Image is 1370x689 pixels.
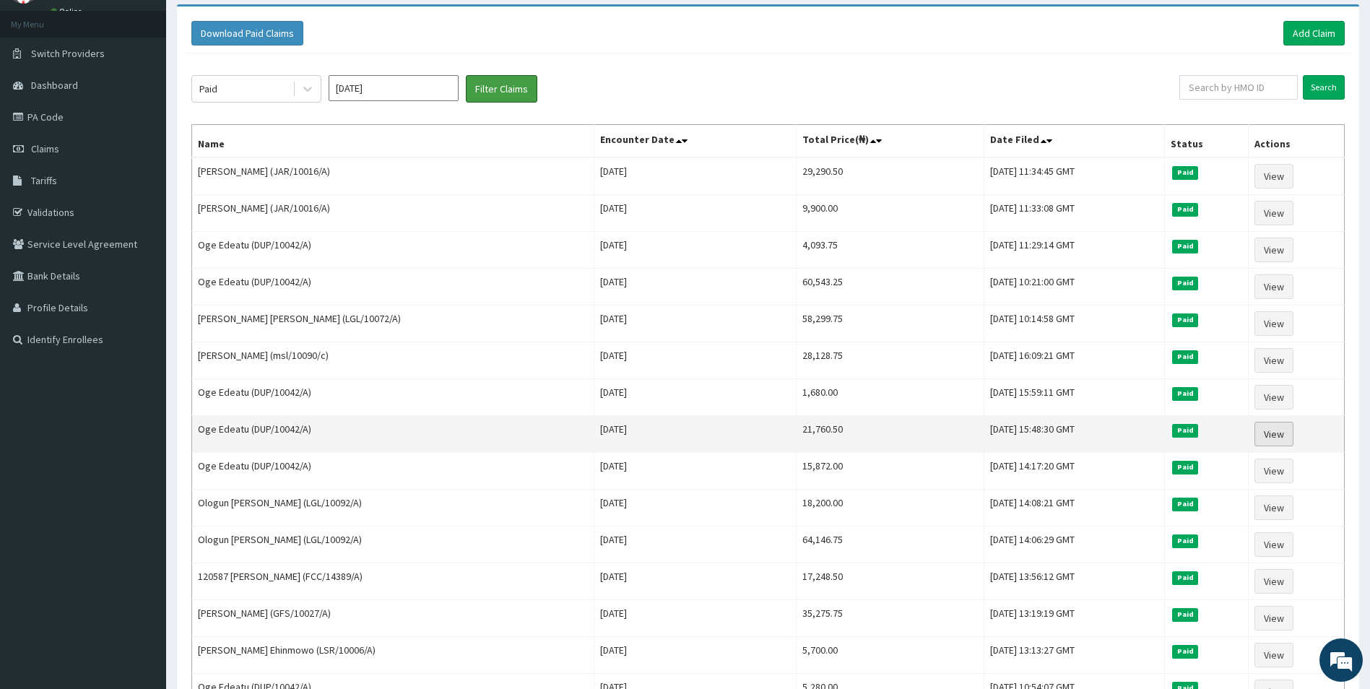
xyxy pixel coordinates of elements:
[594,526,796,563] td: [DATE]
[797,125,984,158] th: Total Price(₦)
[797,232,984,269] td: 4,093.75
[984,563,1164,600] td: [DATE] 13:56:12 GMT
[237,7,272,42] div: Minimize live chat window
[984,526,1164,563] td: [DATE] 14:06:29 GMT
[192,600,594,637] td: [PERSON_NAME] (GFS/10027/A)
[192,379,594,416] td: Oge Edeatu (DUP/10042/A)
[1172,498,1198,511] span: Paid
[1254,311,1293,336] a: View
[192,490,594,526] td: Ologun [PERSON_NAME] (LGL/10092/A)
[594,379,796,416] td: [DATE]
[984,195,1164,232] td: [DATE] 11:33:08 GMT
[984,157,1164,195] td: [DATE] 11:34:45 GMT
[1254,201,1293,225] a: View
[594,269,796,305] td: [DATE]
[192,637,594,674] td: [PERSON_NAME] Ehinmowo (LSR/10006/A)
[797,416,984,453] td: 21,760.50
[1254,532,1293,557] a: View
[192,157,594,195] td: [PERSON_NAME] (JAR/10016/A)
[1172,461,1198,474] span: Paid
[1165,125,1249,158] th: Status
[984,342,1164,379] td: [DATE] 16:09:21 GMT
[984,125,1164,158] th: Date Filed
[31,79,78,92] span: Dashboard
[192,416,594,453] td: Oge Edeatu (DUP/10042/A)
[1249,125,1345,158] th: Actions
[1172,166,1198,179] span: Paid
[1172,571,1198,584] span: Paid
[797,637,984,674] td: 5,700.00
[51,6,85,17] a: Online
[797,305,984,342] td: 58,299.75
[1254,164,1293,188] a: View
[984,305,1164,342] td: [DATE] 10:14:58 GMT
[1254,569,1293,594] a: View
[797,195,984,232] td: 9,900.00
[192,125,594,158] th: Name
[984,453,1164,490] td: [DATE] 14:17:20 GMT
[594,416,796,453] td: [DATE]
[797,157,984,195] td: 29,290.50
[1172,645,1198,658] span: Paid
[192,195,594,232] td: [PERSON_NAME] (JAR/10016/A)
[984,269,1164,305] td: [DATE] 10:21:00 GMT
[7,394,275,445] textarea: Type your message and hit 'Enter'
[797,600,984,637] td: 35,275.75
[1254,422,1293,446] a: View
[192,563,594,600] td: 120587 [PERSON_NAME] (FCC/14389/A)
[1172,608,1198,621] span: Paid
[1254,238,1293,262] a: View
[984,637,1164,674] td: [DATE] 13:13:27 GMT
[797,379,984,416] td: 1,680.00
[797,453,984,490] td: 15,872.00
[1254,385,1293,409] a: View
[594,490,796,526] td: [DATE]
[192,269,594,305] td: Oge Edeatu (DUP/10042/A)
[1254,643,1293,667] a: View
[1254,459,1293,483] a: View
[1172,240,1198,253] span: Paid
[594,195,796,232] td: [DATE]
[594,600,796,637] td: [DATE]
[192,305,594,342] td: [PERSON_NAME] [PERSON_NAME] (LGL/10072/A)
[984,379,1164,416] td: [DATE] 15:59:11 GMT
[199,82,217,96] div: Paid
[797,490,984,526] td: 18,200.00
[1254,495,1293,520] a: View
[797,526,984,563] td: 64,146.75
[192,453,594,490] td: Oge Edeatu (DUP/10042/A)
[594,125,796,158] th: Encounter Date
[594,232,796,269] td: [DATE]
[1172,277,1198,290] span: Paid
[84,182,199,328] span: We're online!
[1172,203,1198,216] span: Paid
[75,81,243,100] div: Chat with us now
[1254,274,1293,299] a: View
[31,142,59,155] span: Claims
[1172,313,1198,326] span: Paid
[797,269,984,305] td: 60,543.25
[797,563,984,600] td: 17,248.50
[466,75,537,103] button: Filter Claims
[1179,75,1298,100] input: Search by HMO ID
[1303,75,1345,100] input: Search
[192,232,594,269] td: Oge Edeatu (DUP/10042/A)
[192,526,594,563] td: Ologun [PERSON_NAME] (LGL/10092/A)
[1172,350,1198,363] span: Paid
[594,563,796,600] td: [DATE]
[594,157,796,195] td: [DATE]
[594,342,796,379] td: [DATE]
[1254,606,1293,630] a: View
[27,72,58,108] img: d_794563401_company_1708531726252_794563401
[329,75,459,101] input: Select Month and Year
[1254,348,1293,373] a: View
[594,637,796,674] td: [DATE]
[984,232,1164,269] td: [DATE] 11:29:14 GMT
[984,600,1164,637] td: [DATE] 13:19:19 GMT
[192,342,594,379] td: [PERSON_NAME] (msl/10090/c)
[1172,424,1198,437] span: Paid
[31,174,57,187] span: Tariffs
[797,342,984,379] td: 28,128.75
[594,305,796,342] td: [DATE]
[191,21,303,45] button: Download Paid Claims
